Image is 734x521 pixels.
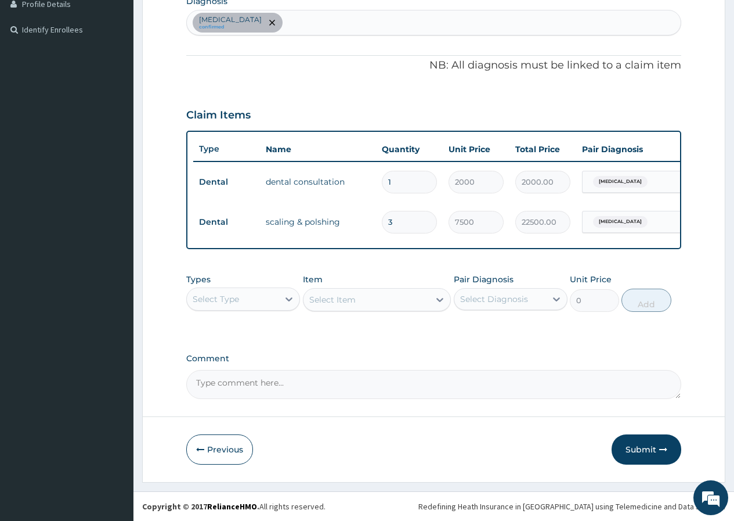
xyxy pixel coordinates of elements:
footer: All rights reserved. [133,491,734,521]
div: Redefining Heath Insurance in [GEOGRAPHIC_DATA] using Telemedicine and Data Science! [418,501,725,512]
p: [MEDICAL_DATA] [199,15,262,24]
button: Submit [612,434,681,465]
button: Add [621,289,671,312]
div: Chat with us now [78,65,212,81]
div: fastident dental clinic [20,175,206,185]
label: Pair Diagnosis [454,274,514,285]
span: Please leave us a message [20,239,211,252]
th: Type [193,138,260,160]
span: Queue no. 11 [59,113,106,126]
span: remove selection option [267,17,277,28]
div: Unable to wait? [6,209,221,258]
img: d_794563401_company_1708531726252_794563401 [39,58,64,87]
td: scaling & polshing [260,210,376,233]
div: Select Diagnosis [460,293,528,305]
th: Total Price [509,138,576,161]
div: You will be connected to an operator in ~ 19:47 mins [20,126,207,139]
textarea: Type your message and hit 'Enter' [6,278,221,379]
h3: Claim Items [186,109,251,122]
a: RelianceHMO [207,501,257,512]
label: Types [186,275,211,285]
label: Comment [186,354,681,364]
strong: Copyright © 2017 . [142,501,259,512]
div: Select Type [193,293,239,305]
td: dental consultation [260,170,376,193]
small: confirmed [199,24,262,30]
th: Name [260,138,376,161]
span: [MEDICAL_DATA] [593,176,648,188]
div: Navigation go back [13,64,30,81]
div: Minimize live chat window [190,6,218,34]
td: Dental [193,211,260,233]
span: You are in [20,114,56,124]
td: Dental [193,171,260,193]
span: [MEDICAL_DATA] [593,216,648,228]
p: NB: All diagnosis must be linked to a claim item [186,58,681,73]
button: Previous [186,434,253,465]
th: Pair Diagnosis [576,138,704,161]
div: 2:24 PM [175,187,212,209]
th: Unit Price [443,138,509,161]
span: Hello [183,192,204,204]
th: Quantity [376,138,443,161]
label: Unit Price [570,274,612,285]
span: Add emojis [201,353,212,364]
label: Item [303,274,323,285]
div: [PERSON_NAME] Provider Portal Assistant is forwarding the chat [26,136,201,157]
